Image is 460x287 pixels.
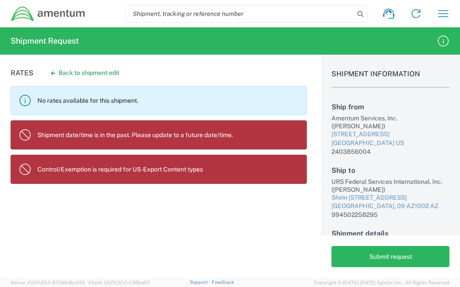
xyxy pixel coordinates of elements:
p: No rates available for this shipment. [37,97,299,104]
div: [GEOGRAPHIC_DATA] US [331,139,449,148]
img: dyncorp [11,6,86,22]
a: Shirin [STREET_ADDRESS][GEOGRAPHIC_DATA], 09 AZ1002 AZ [331,194,449,211]
h1: Shipment Information [331,70,449,88]
p: Control/Exemption is required for US-Export Content types [37,165,299,173]
button: Submit request [331,246,449,267]
a: [STREET_ADDRESS][GEOGRAPHIC_DATA] US [331,130,449,147]
button: Back to shipment edit [44,65,126,81]
div: Shirin [STREET_ADDRESS] [331,194,449,202]
div: 2403856004 [331,148,449,156]
div: [STREET_ADDRESS] [331,130,449,139]
span: Copyright © [DATE]-[DATE] Agistix Inc., All Rights Reserved [314,279,449,287]
div: Amentum Services, Inc. ([PERSON_NAME]) [331,114,449,130]
div: [GEOGRAPHIC_DATA], 09 AZ1002 AZ [331,202,449,211]
span: Client: 2025.20.0-035ba07 [88,280,150,285]
input: Shipment, tracking or reference number [126,5,354,22]
h2: Shipment Request [11,36,79,46]
h2: Ship from [331,103,449,111]
div: 994502258295 [331,211,449,219]
h2: Ship to [331,166,449,175]
span: Server: 2025.20.0-970904bc0f3 [11,280,85,285]
h1: Rates [11,69,33,77]
div: URS Federal Services International, Inc. ([PERSON_NAME]) [331,178,449,194]
h2: Shipment details [331,229,449,238]
a: Support [190,280,212,285]
a: Feedback [212,280,234,285]
p: Shipment date/time is in the past. Please update to a future date/time. [37,131,299,139]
